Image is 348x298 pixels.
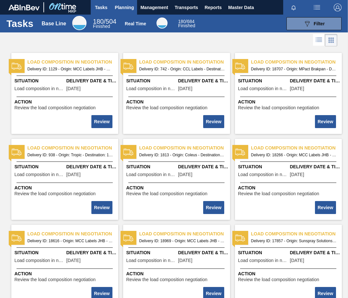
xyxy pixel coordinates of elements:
[251,66,337,73] span: Delivery ID: 18707 - Origin: MPact Brakpan - Destination: 1SD
[115,4,134,11] span: Planning
[126,163,177,170] span: Situation
[125,21,146,26] div: Real Time
[290,249,340,256] span: Delivery Date & Time
[251,151,337,159] span: Delivery ID: 18266 - Origin: MCC Labels JHB - Destination: 1SD
[251,237,337,244] span: Delivery ID: 17857 - Origin: Sunspray Solutions - Destination: 1SB
[204,200,225,215] div: Complete task: 2252136
[178,19,195,28] div: Real Time
[334,4,342,11] img: Logout
[238,77,288,84] span: Situation
[66,249,117,256] span: Delivery Date & Time
[126,191,208,196] span: Review the load composition negotiation
[91,201,112,214] button: Review
[8,5,40,10] img: TNhmsLtSVTkK8tSr43FrP2fwEKptu5GPRR3wAAAABJRU5ErkJggg==
[15,185,117,191] span: Action
[238,277,319,282] span: Review the load composition negotiation
[28,145,118,151] span: Load composition in negotiation
[178,86,192,91] span: 01/27/2023,
[315,201,336,214] button: Review
[228,4,254,11] span: Master Data
[251,59,342,66] span: Load composition in negotiation
[238,191,319,196] span: Review the load composition negotiation
[139,66,225,73] span: Delivery ID: 742 - Origin: CCL Labels - Destination: 1SD
[123,147,133,157] img: status
[290,86,304,91] span: 09/05/2025,
[139,231,230,237] span: Load composition in negotiation
[238,185,340,191] span: Action
[15,86,65,91] span: Load composition in negotiation
[126,77,177,84] span: Situation
[157,18,168,29] div: Real Time
[126,172,177,177] span: Load composition in negotiation
[72,16,87,30] div: Base Line
[178,163,228,170] span: Delivery Date & Time
[28,231,118,237] span: Load composition in negotiation
[12,147,21,157] img: status
[178,23,195,28] span: Finished
[126,277,208,282] span: Review the load composition negotiation
[178,172,192,177] span: 06/02/2023,
[92,114,113,129] div: Complete task: 2252132
[15,277,96,282] span: Review the load composition negotiation
[15,270,117,277] span: Action
[290,172,304,177] span: 08/20/2025,
[204,4,222,11] span: Reports
[238,258,288,263] span: Load composition in negotiation
[238,86,288,91] span: Load composition in negotiation
[139,145,230,151] span: Load composition in negotiation
[12,61,21,71] img: status
[251,231,342,237] span: Load composition in negotiation
[175,4,198,11] span: Transports
[290,163,340,170] span: Delivery Date & Time
[238,99,340,105] span: Action
[12,233,21,243] img: status
[126,185,228,191] span: Action
[139,59,230,66] span: Load composition in negotiation
[126,270,228,277] span: Action
[178,19,195,24] span: / 684
[238,163,288,170] span: Situation
[126,258,177,263] span: Load composition in negotiation
[66,258,81,263] span: 09/02/2025,
[126,86,177,91] span: Load composition in negotiation
[28,151,113,159] span: Delivery ID: 938 - Origin: Tropic - Destination: 1SD
[15,105,96,110] span: Review the load composition negotiation
[313,34,325,46] div: List Vision
[178,258,192,263] span: 09/12/2025,
[238,249,288,256] span: Situation
[283,3,304,12] button: Notifications
[42,21,66,27] div: Base Line
[123,233,133,243] img: status
[139,151,225,159] span: Delivery ID: 1813 - Origin: Coleus - Destination: 1SD
[6,20,33,27] h1: Tasks
[235,61,245,71] img: status
[15,77,65,84] span: Situation
[28,237,113,244] span: Delivery ID: 18616 - Origin: MCC Labels JHB - Destination: 1SD
[238,172,288,177] span: Load composition in negotiation
[15,99,117,105] span: Action
[140,4,168,11] span: Management
[15,163,65,170] span: Situation
[91,115,112,128] button: Review
[286,17,342,30] button: Filter
[290,77,340,84] span: Delivery Date & Time
[178,249,228,256] span: Delivery Date & Time
[15,249,65,256] span: Situation
[139,237,225,244] span: Delivery ID: 18969 - Origin: MCC Labels JHB - Destination: 1SD
[290,258,304,263] span: 08/11/2025,
[28,66,113,73] span: Delivery ID: 1129 - Origin: MCC Labels JHB - Destination: 1SD
[93,24,110,29] span: Finished
[204,114,225,129] div: Complete task: 2252133
[316,200,336,215] div: Complete task: 2252137
[15,191,96,196] span: Review the load composition negotiation
[235,147,245,157] img: status
[126,105,208,110] span: Review the load composition negotiation
[203,115,224,128] button: Review
[178,19,186,24] span: 180
[235,233,245,243] img: status
[325,34,337,46] div: Card Vision
[238,105,319,110] span: Review the load composition negotiation
[316,114,336,129] div: Complete task: 2252134
[314,21,325,26] span: Filter
[123,61,133,71] img: status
